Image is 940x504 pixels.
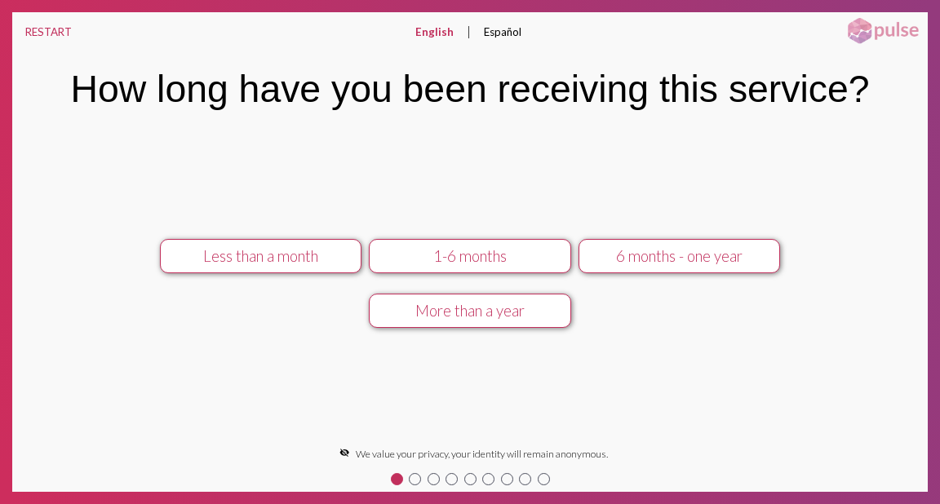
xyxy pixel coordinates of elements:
button: Less than a month [160,239,361,274]
button: Español [471,12,534,51]
div: How long have you been receiving this service? [71,67,870,111]
mat-icon: visibility_off [339,448,349,458]
button: More than a year [369,294,570,329]
span: We value your privacy, your identity will remain anonymous. [356,448,608,460]
div: 6 months - one year [589,247,769,265]
div: 1-6 months [380,247,560,265]
div: More than a year [380,302,560,320]
img: pulsehorizontalsmall.png [842,16,924,46]
button: 6 months - one year [579,239,780,274]
button: RESTART [12,12,85,51]
button: 1-6 months [369,239,570,274]
div: Less than a month [171,247,350,265]
button: English [402,12,467,51]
